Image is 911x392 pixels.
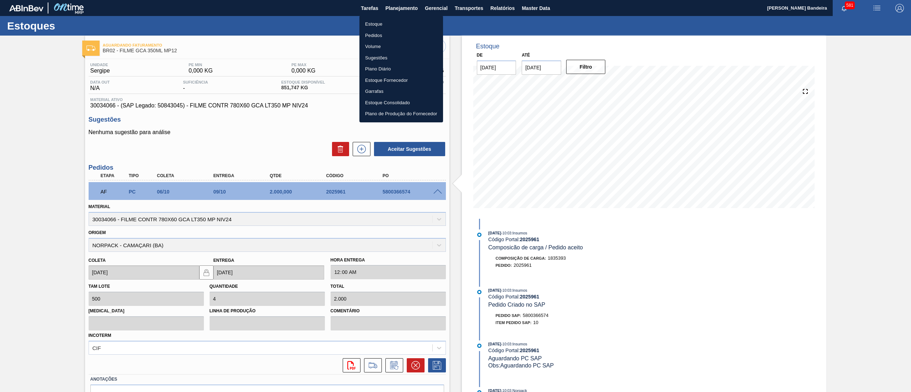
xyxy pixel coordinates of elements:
a: Estoque Fornecedor [359,75,443,86]
a: Garrafas [359,86,443,97]
a: Sugestões [359,52,443,64]
a: Plano Diário [359,63,443,75]
a: Estoque Consolidado [359,97,443,108]
a: Plano de Produção do Fornecedor [359,108,443,120]
a: Estoque [359,18,443,30]
a: Volume [359,41,443,52]
a: Pedidos [359,30,443,41]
